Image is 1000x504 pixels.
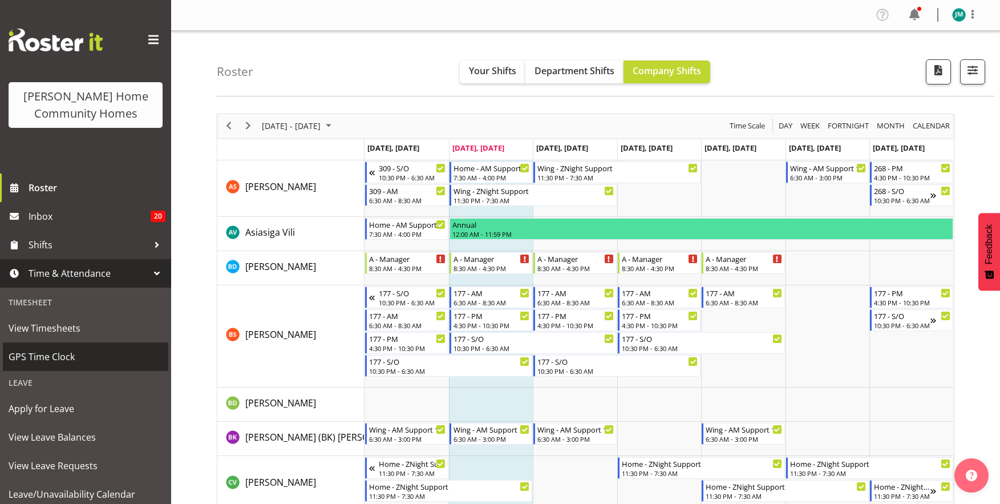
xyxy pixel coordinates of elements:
[460,61,525,83] button: Your Shifts
[29,265,148,282] span: Time & Attendance
[20,88,151,122] div: [PERSON_NAME] Home Community Homes
[3,423,168,451] a: View Leave Balances
[926,59,951,84] button: Download a PDF of the roster according to the set date range.
[3,291,168,314] div: Timesheet
[3,314,168,342] a: View Timesheets
[9,486,163,503] span: Leave/Unavailability Calendar
[9,429,163,446] span: View Leave Balances
[29,179,165,196] span: Roster
[151,211,165,222] span: 20
[984,224,994,264] span: Feedback
[978,213,1000,291] button: Feedback - Show survey
[624,61,710,83] button: Company Shifts
[633,64,701,77] span: Company Shifts
[9,400,163,417] span: Apply for Leave
[952,8,966,22] img: johanna-molina8557.jpg
[9,320,163,337] span: View Timesheets
[217,65,253,78] h4: Roster
[9,29,103,51] img: Rosterit website logo
[525,61,624,83] button: Department Shifts
[29,208,151,225] span: Inbox
[960,59,985,84] button: Filter Shifts
[3,342,168,371] a: GPS Time Clock
[966,470,977,481] img: help-xxl-2.png
[3,371,168,394] div: Leave
[535,64,614,77] span: Department Shifts
[469,64,516,77] span: Your Shifts
[3,451,168,480] a: View Leave Requests
[3,394,168,423] a: Apply for Leave
[9,348,163,365] span: GPS Time Clock
[29,236,148,253] span: Shifts
[9,457,163,474] span: View Leave Requests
